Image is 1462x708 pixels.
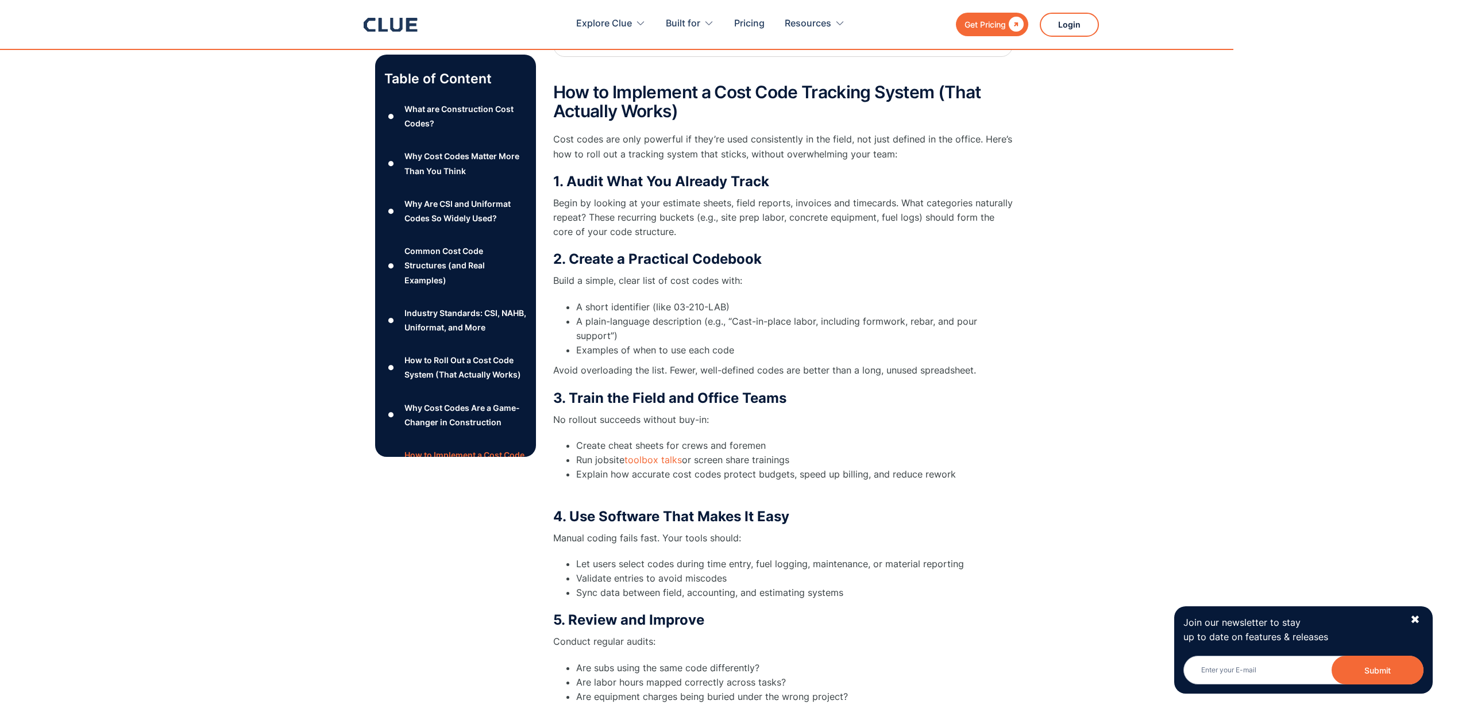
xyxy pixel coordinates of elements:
[553,390,1013,407] h3: 3. Train the Field and Office Teams
[384,102,527,130] a: ●What are Construction Cost Codes?
[576,675,1013,690] li: Are labor hours mapped correctly across tasks?
[785,6,845,42] div: Resources
[384,70,527,88] p: Table of Content
[576,6,632,42] div: Explore Clue
[553,83,1013,121] h2: How to Implement a Cost Code Tracking System (That Actually Works)
[404,306,526,334] div: Industry Standards: CSI, NAHB, Uniformat, and More
[553,196,1013,240] p: Begin by looking at your estimate sheets, field reports, invoices and timecards. What categories ...
[404,401,526,429] div: Why Cost Codes Are a Game-Changer in Construction
[576,314,1013,343] li: A plain-language description (e.g., “Cast-in-place labor, including formwork, rebar, and pour sup...
[384,202,398,220] div: ●
[553,413,1013,427] p: No rollout succeeds without buy-in:
[1410,613,1420,627] div: ✖
[384,244,527,287] a: ●Common Cost Code Structures (and Real Examples)
[553,508,1013,525] h3: 4. Use Software That Makes It Easy
[384,353,527,382] a: ●How to Roll Out a Cost Code System (That Actually Works)
[576,661,1013,675] li: Are subs using the same code differently?
[553,57,1013,71] p: ‍
[785,6,831,42] div: Resources
[404,448,526,491] div: How to Implement a Cost Code Tracking System (That Actually Works)
[553,611,1013,629] h3: 5. Review and Improve
[734,6,765,42] a: Pricing
[384,448,527,491] a: ●How to Implement a Cost Code Tracking System (That Actually Works)
[553,531,1013,545] p: Manual coding fails fast. Your tools should:
[576,343,1013,357] li: Examples of when to use each code
[404,102,526,130] div: What are Construction Cost Codes?
[576,438,1013,453] li: Create cheat sheets for crews and foremen
[553,132,1013,161] p: Cost codes are only powerful if they’re used consistently in the field, not just defined in the o...
[384,149,527,178] a: ●Why Cost Codes Matter More Than You Think
[1006,17,1024,32] div: 
[384,306,527,334] a: ●Industry Standards: CSI, NAHB, Uniformat, and More
[404,244,526,287] div: Common Cost Code Structures (and Real Examples)
[384,108,398,125] div: ●
[553,251,1013,268] h3: 2. Create a Practical Codebook
[576,6,646,42] div: Explore Clue
[404,197,526,225] div: Why Are CSI and Uniformat Codes So Widely Used?
[404,149,526,178] div: Why Cost Codes Matter More Than You Think
[666,6,714,42] div: Built for
[956,13,1028,36] a: Get Pricing
[384,359,398,376] div: ●
[624,454,682,465] a: toolbox talks
[384,311,398,329] div: ●
[384,257,398,274] div: ●
[965,17,1006,32] div: Get Pricing
[576,467,1013,496] li: Explain how accurate cost codes protect budgets, speed up billing, and reduce rework
[576,300,1013,314] li: A short identifier (like 03-210-LAB)
[404,353,526,382] div: How to Roll Out a Cost Code System (That Actually Works)
[384,197,527,225] a: ●Why Are CSI and Uniformat Codes So Widely Used?
[384,401,527,429] a: ●Why Cost Codes Are a Game-Changer in Construction
[553,634,1013,649] p: Conduct regular audits:
[553,274,1013,288] p: Build a simple, clear list of cost codes with:
[384,155,398,172] div: ●
[384,406,398,424] div: ●
[1332,656,1424,684] button: Submit
[553,363,1013,378] p: Avoid overloading the list. Fewer, well-defined codes are better than a long, unused spreadsheet.
[576,571,1013,586] li: Validate entries to avoid miscodes
[576,557,1013,571] li: Let users select codes during time entry, fuel logging, maintenance, or material reporting
[1183,656,1424,684] input: Enter your E-mail
[576,453,1013,467] li: Run jobsite or screen share trainings
[553,173,1013,190] h3: 1. Audit What You Already Track
[576,586,1013,600] li: Sync data between field, accounting, and estimating systems
[1183,615,1399,644] p: Join our newsletter to stay up to date on features & releases
[576,690,1013,704] li: Are equipment charges being buried under the wrong project?
[1040,13,1099,37] a: Login
[666,6,700,42] div: Built for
